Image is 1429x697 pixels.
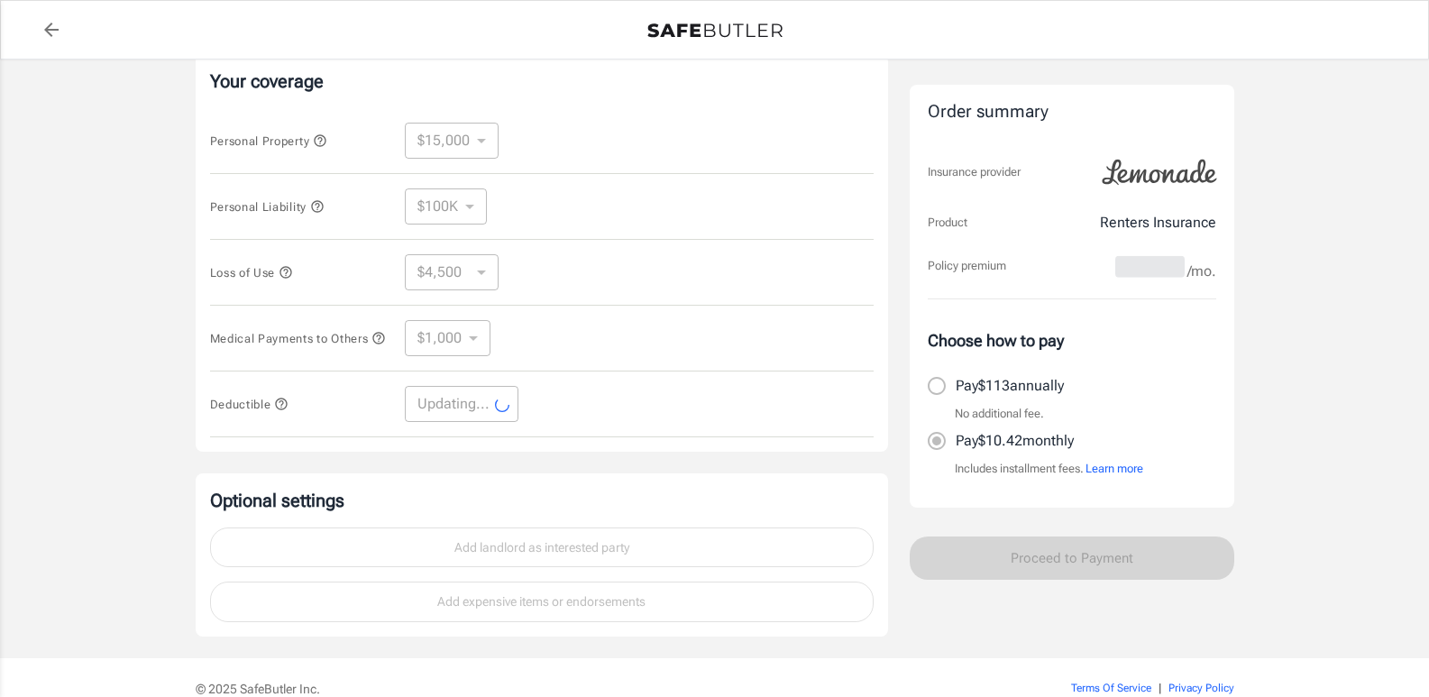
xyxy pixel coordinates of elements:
button: Loss of Use [210,261,293,283]
p: Includes installment fees. [955,460,1143,478]
span: Deductible [210,398,289,411]
p: Your coverage [210,69,874,94]
p: Pay $10.42 monthly [956,430,1074,452]
span: Personal Liability [210,200,325,214]
p: Pay $113 annually [956,375,1064,397]
button: Deductible [210,393,289,415]
p: Optional settings [210,488,874,513]
a: Privacy Policy [1168,682,1234,694]
span: | [1159,682,1161,694]
p: Insurance provider [928,163,1021,181]
button: Learn more [1085,460,1143,478]
img: Back to quotes [647,23,783,38]
a: Terms Of Service [1071,682,1151,694]
a: back to quotes [33,12,69,48]
button: Personal Liability [210,196,325,217]
span: Loss of Use [210,266,293,280]
button: Personal Property [210,130,327,151]
p: Renters Insurance [1100,212,1216,234]
p: Choose how to pay [928,328,1216,353]
div: Order summary [928,99,1216,125]
span: /mo. [1187,259,1216,284]
span: Medical Payments to Others [210,332,387,345]
img: Lemonade [1092,147,1227,197]
p: Policy premium [928,257,1006,275]
p: Product [928,214,967,232]
p: No additional fee. [955,405,1044,423]
button: Medical Payments to Others [210,327,387,349]
span: Personal Property [210,134,327,148]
